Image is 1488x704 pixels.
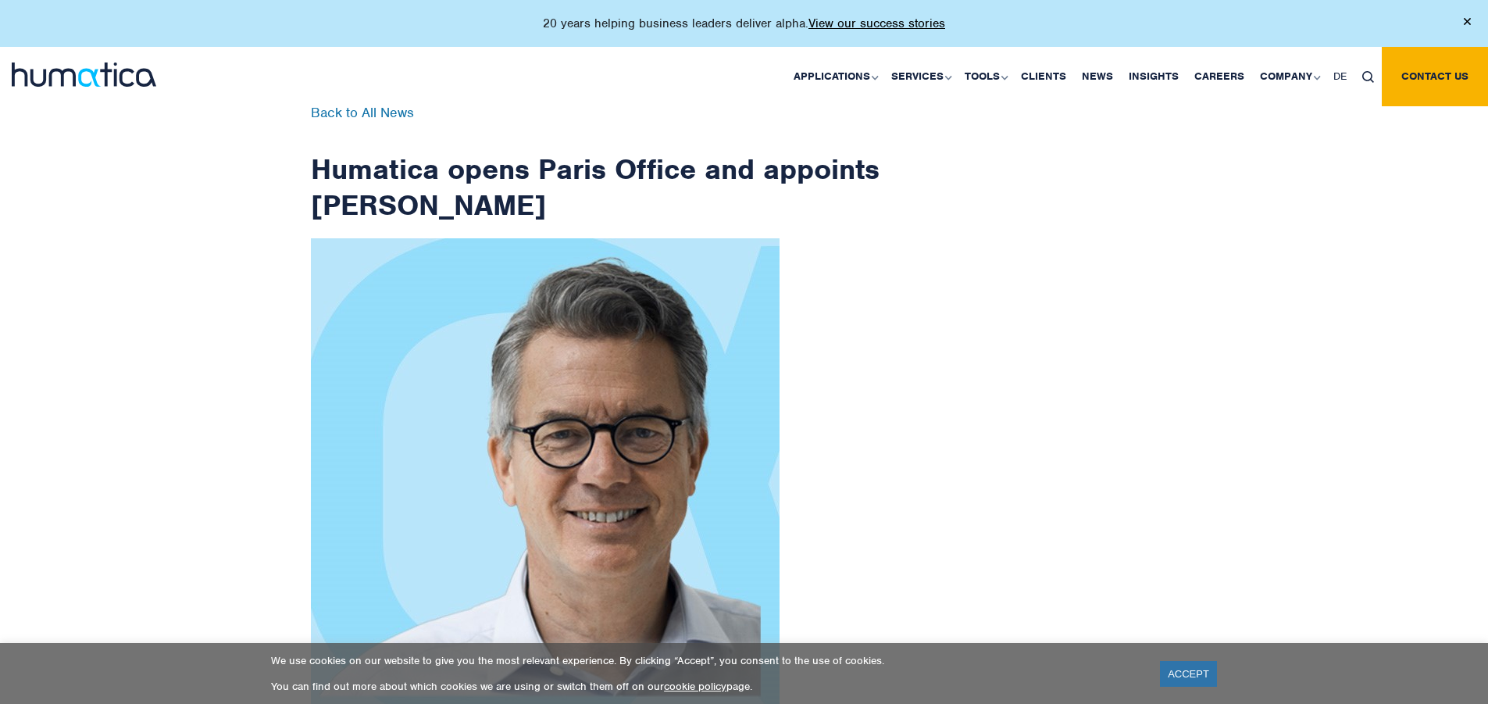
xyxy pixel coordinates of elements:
a: Back to All News [311,104,414,121]
a: Services [883,47,957,106]
img: search_icon [1362,71,1374,83]
a: Contact us [1382,47,1488,106]
p: You can find out more about which cookies we are using or switch them off on our page. [271,680,1140,693]
p: 20 years helping business leaders deliver alpha. [543,16,945,31]
a: Applications [786,47,883,106]
a: Careers [1186,47,1252,106]
img: logo [12,63,156,87]
a: cookie policy [664,680,726,693]
a: Tools [957,47,1013,106]
a: View our success stories [808,16,945,31]
a: ACCEPT [1160,661,1217,687]
a: DE [1326,47,1354,106]
a: Clients [1013,47,1074,106]
p: We use cookies on our website to give you the most relevant experience. By clicking “Accept”, you... [271,654,1140,667]
a: Insights [1121,47,1186,106]
h1: Humatica opens Paris Office and appoints [PERSON_NAME] [311,106,881,223]
span: DE [1333,70,1347,83]
a: Company [1252,47,1326,106]
a: News [1074,47,1121,106]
